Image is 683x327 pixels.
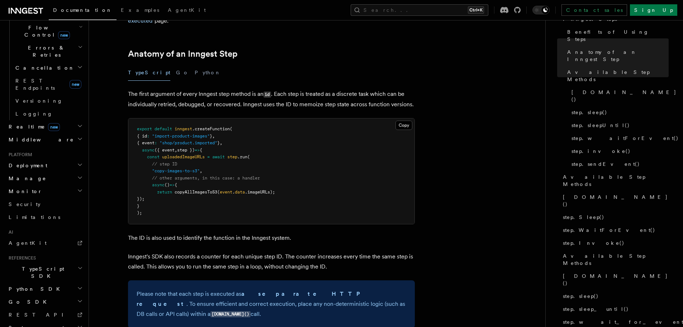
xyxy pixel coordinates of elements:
span: { event [137,140,155,145]
span: .imageURLs); [245,190,275,195]
span: Flow Control [13,24,79,38]
button: TypeScript SDK [6,262,84,282]
button: Copy [395,121,412,130]
span: Platform [6,152,32,158]
span: .run [237,154,247,159]
span: AgentKit [9,240,47,246]
span: Available Step Methods [563,252,669,267]
span: step.sleep() [571,109,607,116]
button: Python [195,65,221,81]
button: Search...Ctrl+K [351,4,488,16]
span: : [155,140,157,145]
span: step.sendEvent() [571,160,640,168]
button: Python SDK [6,282,84,295]
span: ( [247,154,250,159]
span: }); [137,196,144,201]
span: step }) [177,148,195,153]
span: } [210,134,212,139]
a: AgentKit [163,2,210,19]
a: Available Step Methods [560,170,669,191]
span: , [200,168,202,173]
span: Available Step Methods [563,173,669,188]
p: The ID is also used to identify the function in the Inngest system. [128,233,415,243]
a: Anatomy of an Inngest Step [564,46,669,66]
a: Logging [13,107,84,120]
span: step.WaitForEvent() [563,226,655,234]
span: const [147,154,160,159]
span: step.sleepUntil() [571,122,630,129]
p: The first argument of every Inngest step method is an . Each step is treated as a discrete task w... [128,89,415,109]
span: { id [137,134,147,139]
a: step.Sleep() [560,211,669,224]
button: Go SDK [6,295,84,308]
span: , [220,140,222,145]
a: Limitations [6,211,84,224]
span: Go SDK [6,298,51,305]
a: Sign Up [630,4,677,16]
button: Realtimenew [6,120,84,133]
a: [DOMAIN_NAME]() [569,86,669,106]
span: TypeScript SDK [6,265,77,280]
a: step.sleep() [569,106,669,119]
span: step.sleep() [563,293,599,300]
a: Anatomy of an Inngest Step [128,49,238,59]
span: REST API [9,312,70,318]
span: Security [9,201,41,207]
button: Go [176,65,189,81]
span: ( [230,126,232,131]
span: "import-product-images" [152,134,210,139]
button: Flow Controlnew [13,21,84,41]
a: step.waitForEvent() [569,132,669,145]
p: Inngest's SDK also records a counter for each unique step ID. The counter increases every time th... [128,252,415,272]
span: Cancellation [13,64,75,71]
span: = [207,154,210,159]
span: export [137,126,152,131]
a: step.WaitForEvent() [560,224,669,237]
span: Errors & Retries [13,44,78,59]
a: REST Endpointsnew [13,74,84,94]
a: Benefits of Using Steps [564,25,669,46]
a: Available Step Methods [560,249,669,270]
span: new [70,80,81,89]
a: Available Step Methods [564,66,669,86]
span: => [170,182,175,187]
button: Toggle dark mode [532,6,550,14]
span: Manage [6,175,46,182]
span: step.Sleep() [563,214,604,221]
span: new [58,31,70,39]
span: , [212,134,215,139]
span: } [217,140,220,145]
a: Documentation [49,2,117,20]
a: Versioning [13,94,84,107]
span: Python SDK [6,285,64,293]
span: await [212,154,225,159]
span: Deployment [6,162,47,169]
a: step.sendEvent() [569,158,669,170]
span: ); [137,210,142,215]
span: // step ID [152,162,177,167]
span: "copy-images-to-s3" [152,168,200,173]
span: uploadedImageURLs [162,154,205,159]
span: References [6,255,36,261]
span: Limitations [9,214,60,220]
span: => [195,148,200,153]
span: ( [217,190,220,195]
span: step.Invoke() [563,239,625,247]
a: AgentKit [6,237,84,249]
a: Contact sales [561,4,627,16]
span: step [227,154,237,159]
a: [DOMAIN_NAME]() [560,191,669,211]
span: [DOMAIN_NAME]() [563,193,669,208]
a: step.sleepUntil() [569,119,669,132]
button: Manage [6,172,84,185]
span: default [155,126,172,131]
span: REST Endpoints [15,78,55,91]
a: Examples [117,2,163,19]
span: AgentKit [168,7,206,13]
span: Versioning [15,98,63,104]
span: [DOMAIN_NAME]() [563,272,669,287]
button: Middleware [6,133,84,146]
span: step.invoke() [571,148,631,155]
span: copyAllImagesToS3 [175,190,217,195]
button: Monitor [6,185,84,198]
